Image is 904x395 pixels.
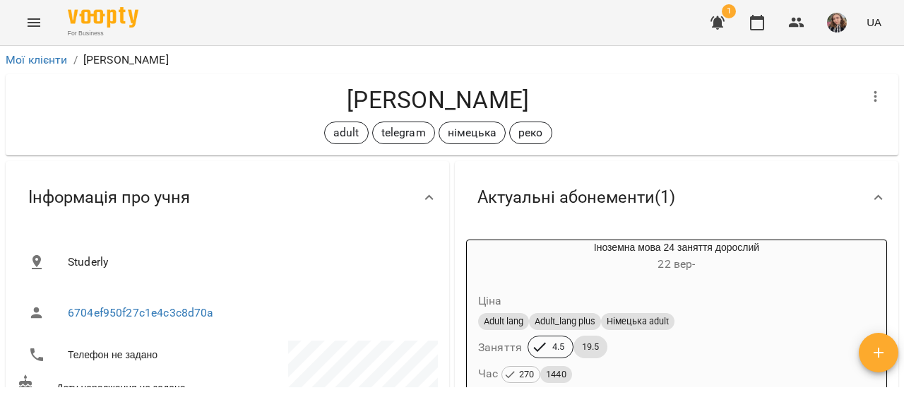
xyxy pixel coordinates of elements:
span: 1 [722,4,736,18]
img: eab3ee43b19804faa4f6a12c6904e440.jpg [827,13,847,33]
span: Studerly [68,254,427,271]
div: Інформація про учня [6,161,449,234]
h6: Час [478,364,572,384]
span: 19.5 [573,341,607,353]
button: UA [861,9,887,35]
span: Adult_lang plus [529,315,601,328]
h6: Ціна [478,291,502,311]
a: Мої клієнти [6,53,68,66]
p: adult [333,124,359,141]
p: [PERSON_NAME] [83,52,169,69]
div: telegram [372,122,435,144]
span: Adult lang [478,315,529,328]
li: / [73,52,78,69]
div: Актуальні абонементи(1) [455,161,898,234]
a: 6704ef950f27c1e4c3c8d70a [68,306,214,319]
div: adult [324,122,369,144]
div: німецька [439,122,506,144]
span: UA [867,15,881,30]
p: німецька [448,124,496,141]
nav: breadcrumb [6,52,898,69]
h4: [PERSON_NAME] [17,86,859,114]
span: 270 [513,367,540,382]
div: Іноземна мова 24 заняття дорослий [467,240,886,274]
button: Menu [17,6,51,40]
h6: Заняття [478,338,522,358]
span: Інформація про учня [28,187,190,208]
span: Німецька adult [601,315,674,328]
div: реко [509,122,552,144]
li: Телефон не задано [17,341,225,369]
p: telegram [381,124,426,141]
span: 4.5 [544,341,573,353]
span: 22 вер - [658,257,695,271]
span: 1440 [540,367,572,382]
span: For Business [68,29,138,38]
p: реко [518,124,543,141]
span: Актуальні абонементи ( 1 ) [477,187,675,208]
img: Voopty Logo [68,7,138,28]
